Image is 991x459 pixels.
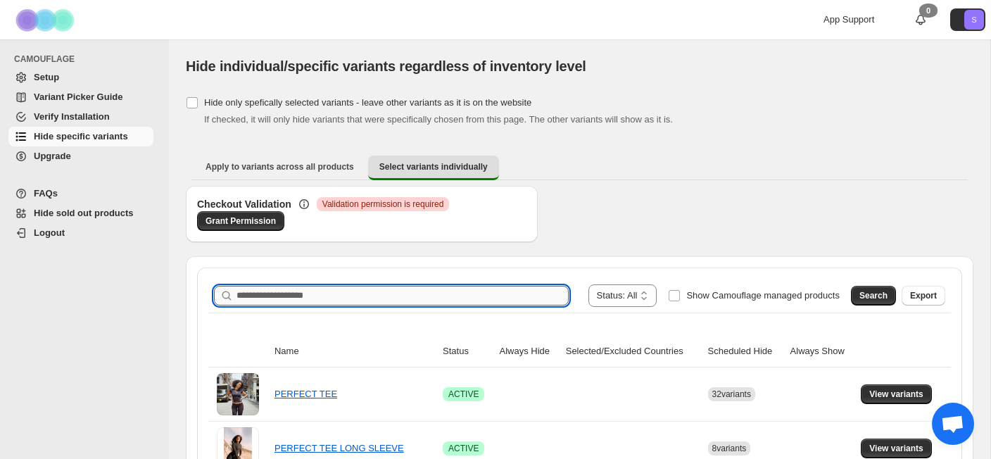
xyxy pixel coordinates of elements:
a: Setup [8,68,153,87]
a: PERFECT TEE LONG SLEEVE [274,443,404,453]
a: Hide specific variants [8,127,153,146]
th: Selected/Excluded Countries [562,336,704,367]
button: Export [902,286,945,306]
span: Hide individual/specific variants regardless of inventory level [186,58,586,74]
th: Always Show [786,336,857,367]
a: Variant Picker Guide [8,87,153,107]
span: Select variants individually [379,161,488,172]
span: Hide sold out products [34,208,134,218]
span: Logout [34,227,65,238]
img: PERFECT TEE [217,373,259,415]
div: 0 [919,4,938,18]
a: FAQs [8,184,153,203]
a: Hide sold out products [8,203,153,223]
span: Setup [34,72,59,82]
button: View variants [861,439,932,458]
th: Status [438,336,495,367]
span: Grant Permission [206,215,276,227]
span: 8 variants [712,444,747,453]
span: If checked, it will only hide variants that were specifically chosen from this page. The other va... [204,114,673,125]
th: Always Hide [495,336,562,367]
span: Avatar with initials S [964,10,984,30]
span: Show Camouflage managed products [686,290,840,301]
span: Validation permission is required [322,199,444,210]
button: Avatar with initials S [950,8,985,31]
a: Upgrade [8,146,153,166]
span: FAQs [34,188,58,199]
span: Export [910,290,937,301]
span: Hide specific variants [34,131,128,142]
span: ACTIVE [448,443,479,454]
span: Search [859,290,888,301]
button: View variants [861,384,932,404]
th: Name [270,336,438,367]
a: Logout [8,223,153,243]
button: Select variants individually [368,156,499,180]
a: PERFECT TEE [274,389,337,399]
a: Verify Installation [8,107,153,127]
span: View variants [869,443,923,454]
span: View variants [869,389,923,400]
img: Camouflage [11,1,82,39]
span: Apply to variants across all products [206,161,354,172]
th: Scheduled Hide [704,336,786,367]
span: ACTIVE [448,389,479,400]
a: 0 [914,13,928,27]
span: Verify Installation [34,111,110,122]
text: S [971,15,976,24]
span: 32 variants [712,389,751,399]
span: CAMOUFLAGE [14,54,159,65]
span: Hide only spefically selected variants - leave other variants as it is on the website [204,97,531,108]
h3: Checkout Validation [197,197,291,211]
span: Upgrade [34,151,71,161]
span: Variant Picker Guide [34,92,122,102]
span: App Support [823,14,874,25]
button: Apply to variants across all products [194,156,365,178]
div: Open chat [932,403,974,445]
button: Search [851,286,896,306]
a: Grant Permission [197,211,284,231]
